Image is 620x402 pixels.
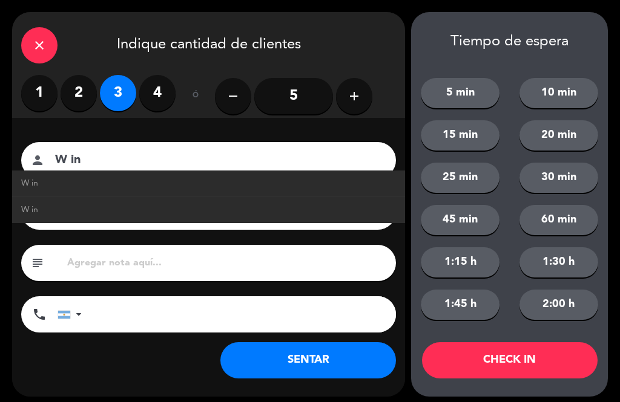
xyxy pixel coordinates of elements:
i: add [347,89,361,103]
input: Nombre del cliente [54,150,380,171]
button: remove [215,78,251,114]
i: subject [30,256,45,270]
button: 1:15 h [421,247,500,277]
button: 1:45 h [421,290,500,320]
label: 3 [100,75,136,111]
button: SENTAR [220,342,396,378]
button: add [336,78,372,114]
button: 2:00 h [519,290,598,320]
div: Indique cantidad de clientes [12,12,405,75]
div: Tiempo de espera [411,33,608,51]
button: 25 min [421,163,500,193]
button: CHECK IN [422,342,598,378]
span: W in [21,203,38,217]
label: 2 [61,75,97,111]
input: Agregar nota aquí... [66,254,387,271]
button: 1:30 h [519,247,598,277]
span: W in [21,177,38,190]
button: 15 min [421,120,500,151]
label: 4 [139,75,176,111]
label: 1 [21,75,58,111]
div: ó [176,75,215,117]
i: phone [32,307,47,322]
div: Argentina: +54 [58,297,86,332]
button: 60 min [519,205,598,235]
button: 30 min [519,163,598,193]
button: 20 min [519,120,598,151]
i: close [32,38,47,53]
i: person [30,153,45,167]
button: 5 min [421,78,500,108]
button: 45 min [421,205,500,235]
i: remove [226,89,240,103]
button: 10 min [519,78,598,108]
